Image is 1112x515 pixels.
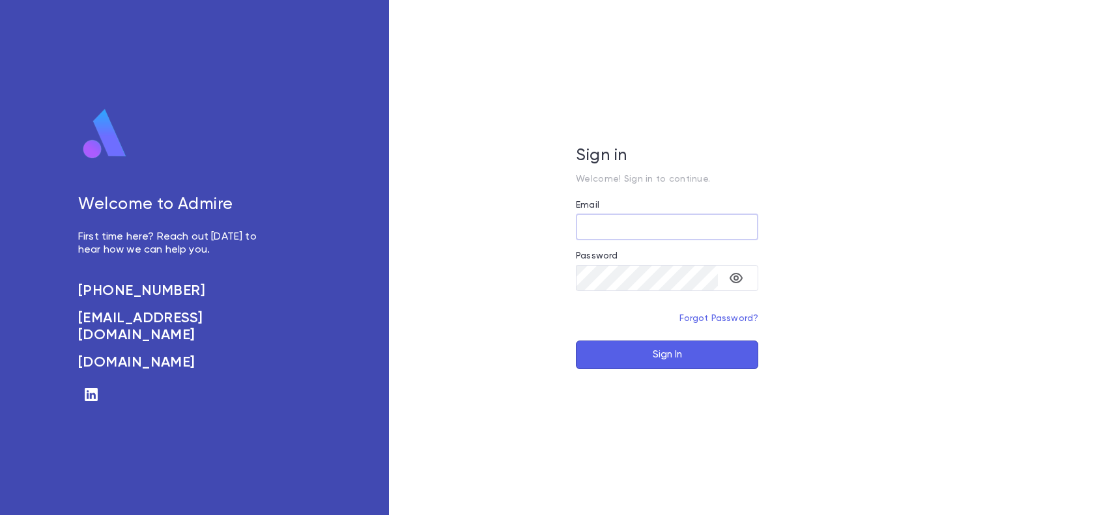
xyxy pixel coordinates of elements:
a: [DOMAIN_NAME] [78,354,271,371]
h5: Sign in [576,146,758,166]
button: Sign In [576,341,758,369]
p: First time here? Reach out [DATE] to hear how we can help you. [78,230,271,257]
button: toggle password visibility [723,265,749,291]
a: [PHONE_NUMBER] [78,283,271,299]
label: Password [576,251,618,261]
h5: Welcome to Admire [78,195,271,215]
p: Welcome! Sign in to continue. [576,174,758,184]
a: Forgot Password? [679,314,759,323]
img: logo [78,108,132,160]
a: [EMAIL_ADDRESS][DOMAIN_NAME] [78,310,271,344]
label: Email [576,200,599,210]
